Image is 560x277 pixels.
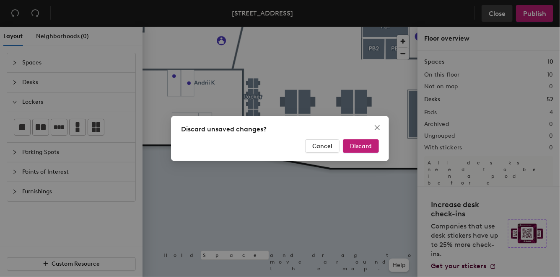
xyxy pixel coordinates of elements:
[350,143,372,150] span: Discard
[305,139,340,153] button: Cancel
[371,121,384,134] button: Close
[374,124,381,131] span: close
[371,124,384,131] span: Close
[312,143,332,150] span: Cancel
[181,124,379,134] div: Discard unsaved changes?
[343,139,379,153] button: Discard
